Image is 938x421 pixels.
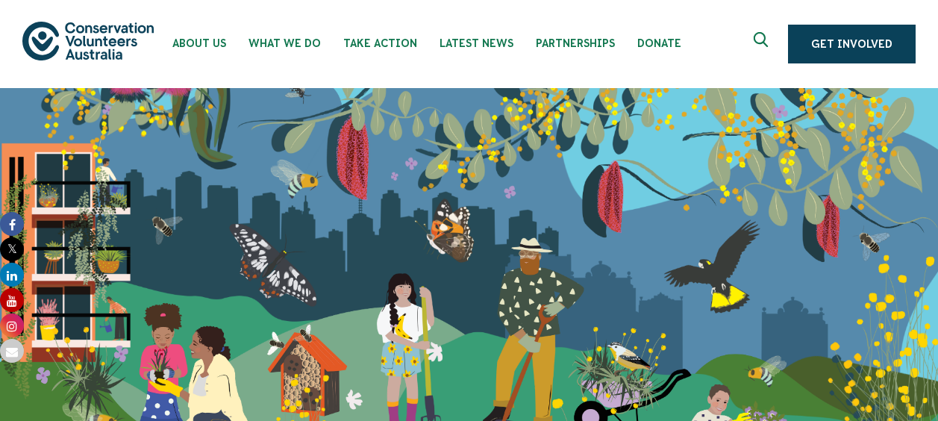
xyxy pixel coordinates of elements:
img: logo.svg [22,22,154,60]
span: Take Action [343,37,417,49]
span: Partnerships [536,37,615,49]
button: Expand search box Close search box [745,26,781,62]
span: Latest News [440,37,513,49]
span: Expand search box [754,32,772,56]
span: About Us [172,37,226,49]
a: Get Involved [788,25,916,63]
span: Donate [637,37,681,49]
span: What We Do [248,37,321,49]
